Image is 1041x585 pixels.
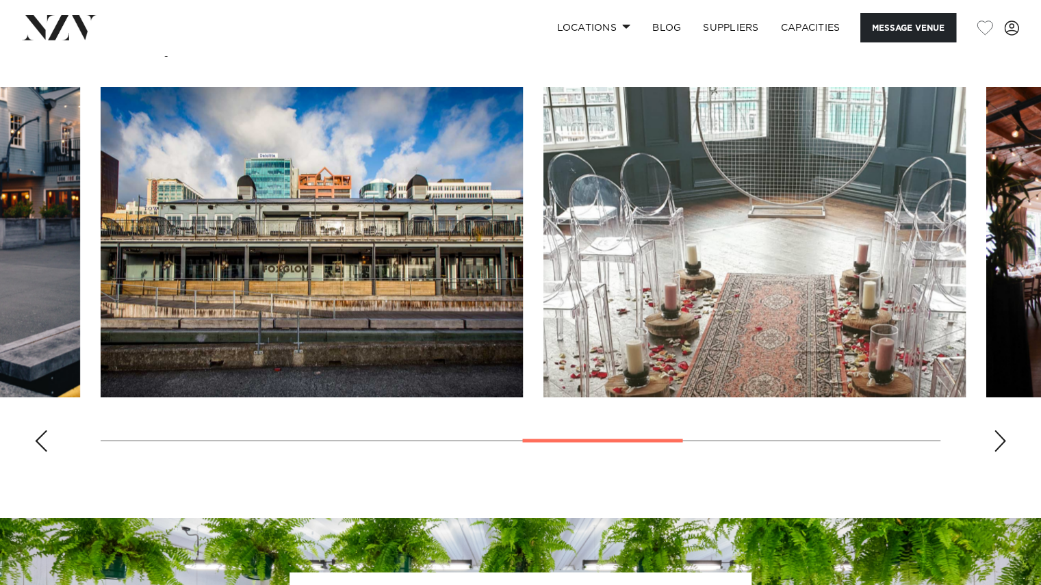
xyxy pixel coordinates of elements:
a: BLOG [641,13,692,42]
a: Capacities [770,13,851,42]
img: nzv-logo.png [22,15,97,40]
swiper-slide: 7 / 10 [543,87,966,397]
a: SUPPLIERS [692,13,769,42]
a: Locations [545,13,641,42]
swiper-slide: 6 / 10 [101,87,523,397]
button: Message Venue [860,13,956,42]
